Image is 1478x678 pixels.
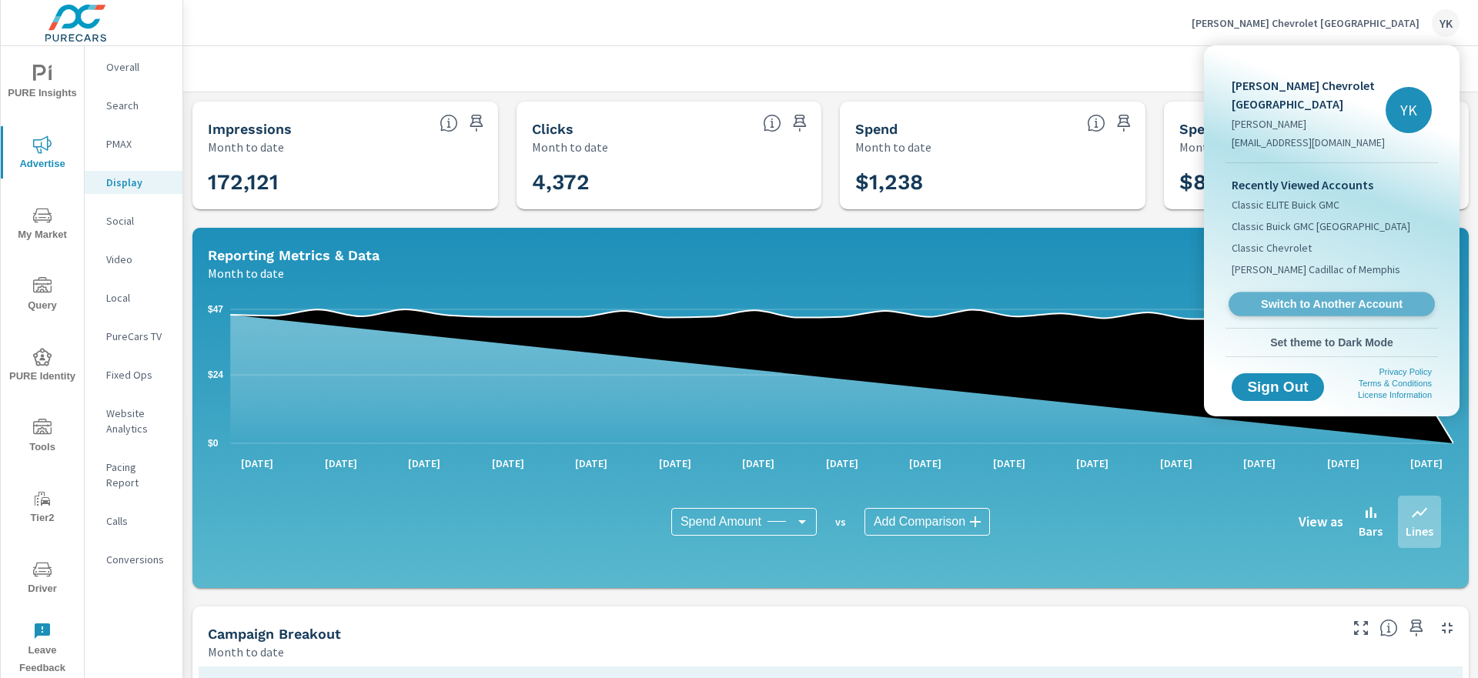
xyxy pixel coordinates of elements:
p: [EMAIL_ADDRESS][DOMAIN_NAME] [1232,135,1386,150]
p: [PERSON_NAME] [1232,116,1386,132]
p: Recently Viewed Accounts [1232,175,1432,194]
span: Switch to Another Account [1237,297,1426,312]
a: Terms & Conditions [1359,379,1432,388]
button: Set theme to Dark Mode [1226,329,1438,356]
span: Sign Out [1244,380,1312,394]
a: Switch to Another Account [1229,292,1435,316]
span: [PERSON_NAME] Cadillac of Memphis [1232,262,1400,277]
a: License Information [1358,390,1432,399]
span: Classic Buick GMC [GEOGRAPHIC_DATA] [1232,219,1410,234]
a: Privacy Policy [1379,367,1432,376]
span: Classic Chevrolet [1232,240,1312,256]
button: Sign Out [1232,373,1324,401]
div: YK [1386,87,1432,133]
span: Set theme to Dark Mode [1232,336,1432,349]
p: [PERSON_NAME] Chevrolet [GEOGRAPHIC_DATA] [1232,76,1386,113]
span: Classic ELITE Buick GMC [1232,197,1339,212]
